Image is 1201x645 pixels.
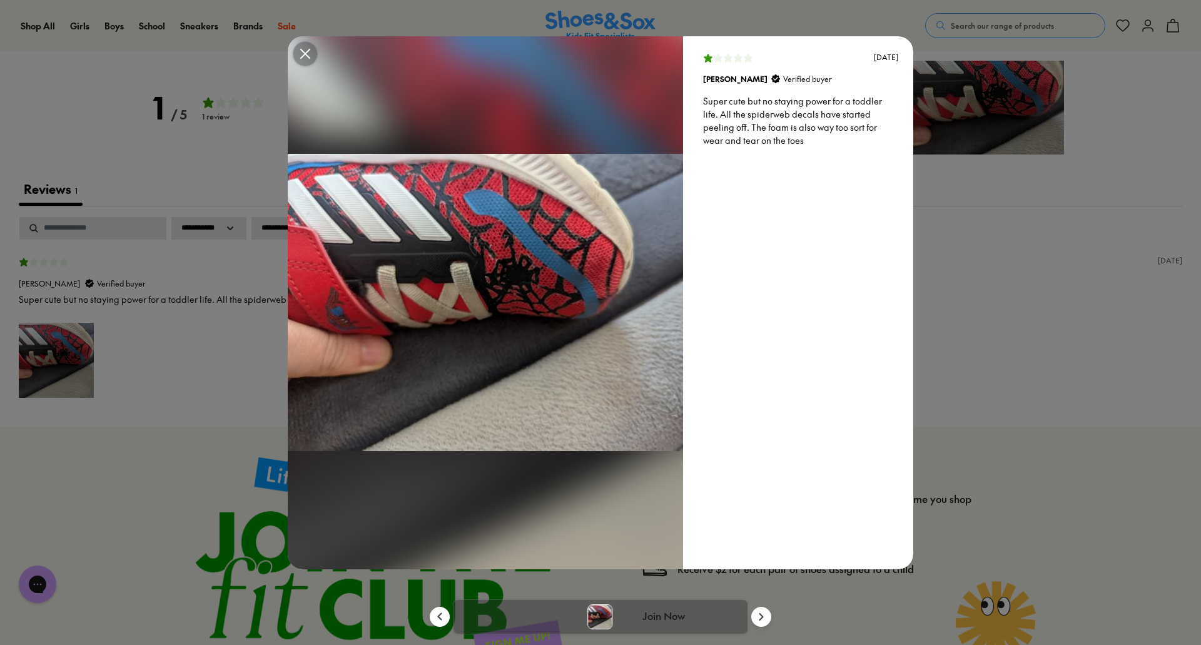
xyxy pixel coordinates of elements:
button: Slideshow previous button [430,607,450,627]
div: [DATE] [874,51,898,63]
p: Super cute but no staying power for a toddler life. All the spiderweb decals have started peeling... [703,94,898,147]
span: Verified buyer [783,73,832,84]
button: Slideshow next button [751,607,771,627]
img: Super cute but no staying power for a toddler life. All the spiderweb decals have started peeling... [288,36,683,569]
strong: [PERSON_NAME] [703,73,768,84]
button: Modal close button [293,41,318,66]
button: Open gorgias live chat [6,4,44,42]
img: Super cute but no staying power for a toddler life. All the spiderweb decals have started peeling... [587,604,612,629]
